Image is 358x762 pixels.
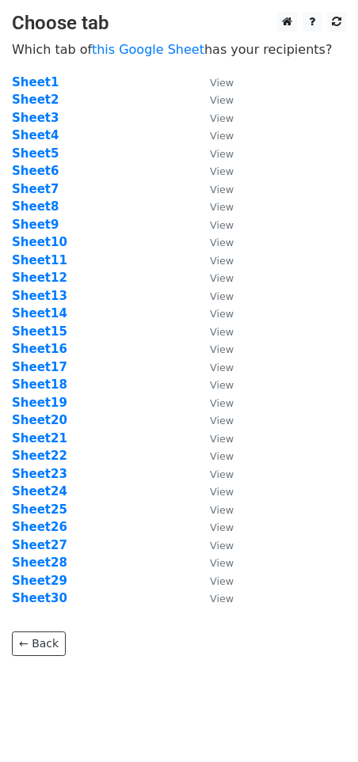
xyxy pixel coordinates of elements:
[12,574,67,588] a: Sheet29
[194,146,234,161] a: View
[12,591,67,605] a: Sheet30
[210,362,234,373] small: View
[194,182,234,196] a: View
[12,271,67,285] strong: Sheet12
[210,326,234,338] small: View
[194,128,234,142] a: View
[194,75,234,89] a: View
[194,164,234,178] a: View
[210,112,234,124] small: View
[12,182,59,196] a: Sheet7
[194,431,234,445] a: View
[194,484,234,499] a: View
[12,555,67,570] a: Sheet28
[12,520,67,534] a: Sheet26
[12,235,67,249] a: Sheet10
[92,42,204,57] a: this Google Sheet
[210,433,234,445] small: View
[12,164,59,178] a: Sheet6
[12,377,67,392] a: Sheet18
[194,306,234,320] a: View
[12,413,67,427] a: Sheet20
[210,504,234,516] small: View
[210,94,234,106] small: View
[12,324,67,339] a: Sheet15
[210,521,234,533] small: View
[194,502,234,517] a: View
[12,111,59,125] a: Sheet3
[194,538,234,552] a: View
[194,342,234,356] a: View
[12,502,67,517] a: Sheet25
[12,199,59,214] a: Sheet8
[12,253,67,267] a: Sheet11
[12,128,59,142] a: Sheet4
[210,343,234,355] small: View
[194,396,234,410] a: View
[210,237,234,248] small: View
[12,12,346,35] h3: Choose tab
[12,538,67,552] strong: Sheet27
[12,467,67,481] a: Sheet23
[210,593,234,605] small: View
[12,342,67,356] a: Sheet16
[194,555,234,570] a: View
[210,540,234,552] small: View
[210,397,234,409] small: View
[210,290,234,302] small: View
[210,201,234,213] small: View
[194,253,234,267] a: View
[12,631,66,656] a: ← Back
[210,130,234,142] small: View
[12,75,59,89] a: Sheet1
[210,415,234,426] small: View
[12,306,67,320] strong: Sheet14
[12,146,59,161] a: Sheet5
[210,557,234,569] small: View
[194,467,234,481] a: View
[210,148,234,160] small: View
[194,271,234,285] a: View
[194,449,234,463] a: View
[12,431,67,445] a: Sheet21
[12,41,346,58] p: Which tab of has your recipients?
[12,289,67,303] a: Sheet13
[194,324,234,339] a: View
[210,308,234,320] small: View
[12,396,67,410] strong: Sheet19
[194,199,234,214] a: View
[210,77,234,89] small: View
[194,111,234,125] a: View
[12,449,67,463] a: Sheet22
[210,575,234,587] small: View
[210,184,234,195] small: View
[210,486,234,498] small: View
[194,574,234,588] a: View
[12,360,67,374] a: Sheet17
[194,289,234,303] a: View
[12,93,59,107] a: Sheet2
[194,235,234,249] a: View
[194,360,234,374] a: View
[194,520,234,534] a: View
